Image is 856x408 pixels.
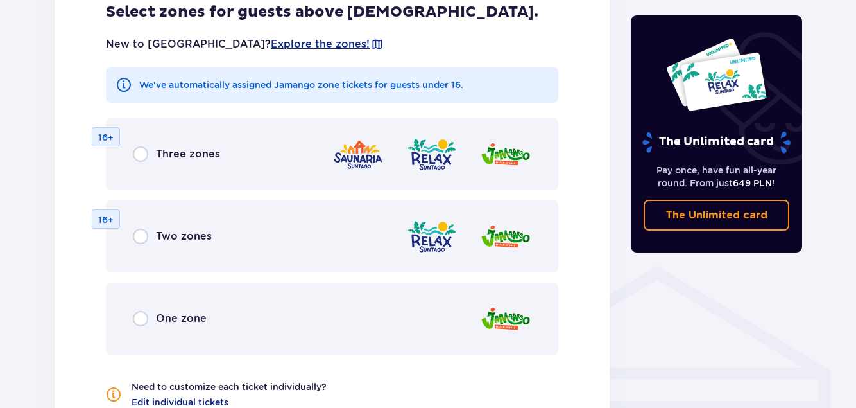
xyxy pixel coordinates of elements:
[480,218,531,255] img: Jamango
[156,147,220,161] span: Three zones
[139,78,463,91] p: We've automatically assigned Jamango zone tickets for guests under 16.
[733,178,772,188] span: 649 PLN
[271,37,370,51] a: Explore the zones!
[665,37,767,112] img: Two entry cards to Suntago with the word 'UNLIMITED RELAX', featuring a white background with tro...
[406,136,458,173] img: Relax
[480,136,531,173] img: Jamango
[156,312,207,326] span: One zone
[132,380,327,393] p: Need to customize each ticket individually?
[106,3,558,22] h2: Select zones for guests above [DEMOGRAPHIC_DATA].
[644,164,790,190] p: Pay once, have fun all-year round. From just !
[480,301,531,337] img: Jamango
[98,131,114,144] p: 16+
[98,213,114,226] p: 16+
[156,229,212,244] span: Two zones
[406,218,458,255] img: Relax
[106,37,384,51] p: New to [GEOGRAPHIC_DATA]?
[644,200,790,231] a: The Unlimited card
[641,131,792,154] p: The Unlimited card
[332,136,384,173] img: Saunaria
[665,208,767,222] p: The Unlimited card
